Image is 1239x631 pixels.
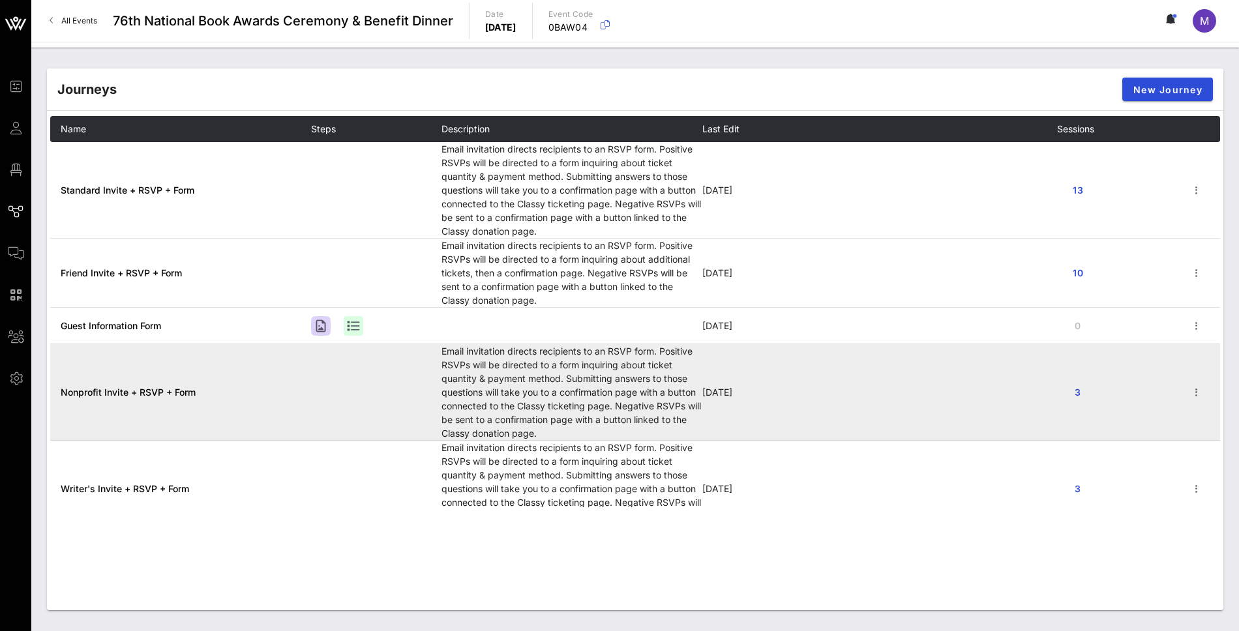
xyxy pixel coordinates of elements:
[42,10,105,31] a: All Events
[61,16,97,25] span: All Events
[1067,483,1088,494] span: 3
[702,387,732,398] span: [DATE]
[1057,381,1099,404] button: 3
[57,80,117,99] div: Journeys
[61,483,189,494] a: Writer's Invite + RSVP + Form
[311,123,336,134] span: Steps
[702,184,732,196] span: [DATE]
[1067,267,1088,278] span: 10
[702,267,732,278] span: [DATE]
[61,267,182,278] a: Friend Invite + RSVP + Form
[441,239,702,308] td: Email invitation directs recipients to an RSVP form. Positive RSVPs will be directed to a form in...
[702,483,732,494] span: [DATE]
[485,8,516,21] p: Date
[1200,14,1209,27] span: M
[441,123,490,134] span: Description
[1133,84,1202,95] span: New Journey
[61,123,86,134] span: Name
[1067,387,1088,398] span: 3
[441,116,702,142] th: Description: Not sorted. Activate to sort ascending.
[1122,78,1213,101] button: New Journey
[61,387,196,398] a: Nonprofit Invite + RSVP + Form
[1057,123,1094,134] span: Sessions
[1067,184,1088,196] span: 13
[441,142,702,239] td: Email invitation directs recipients to an RSVP form. Positive RSVPs will be directed to a form in...
[50,116,311,142] th: Name: Not sorted. Activate to sort ascending.
[1057,179,1099,202] button: 13
[702,320,732,331] span: [DATE]
[485,21,516,34] p: [DATE]
[548,21,593,34] p: 0BAW04
[441,441,702,536] td: Email invitation directs recipients to an RSVP form. Positive RSVPs will be directed to a form in...
[1057,261,1099,285] button: 10
[548,8,593,21] p: Event Code
[441,344,702,441] td: Email invitation directs recipients to an RSVP form. Positive RSVPs will be directed to a form in...
[1057,116,1187,142] th: Sessions: Not sorted. Activate to sort ascending.
[702,116,1057,142] th: Last Edit: Not sorted. Activate to sort ascending.
[1057,477,1099,501] button: 3
[61,320,161,331] a: Guest Information Form
[113,11,453,31] span: 76th National Book Awards Ceremony & Benefit Dinner
[61,184,194,196] a: Standard Invite + RSVP + Form
[311,116,441,142] th: Steps
[702,123,739,134] span: Last Edit
[1193,9,1216,33] div: M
